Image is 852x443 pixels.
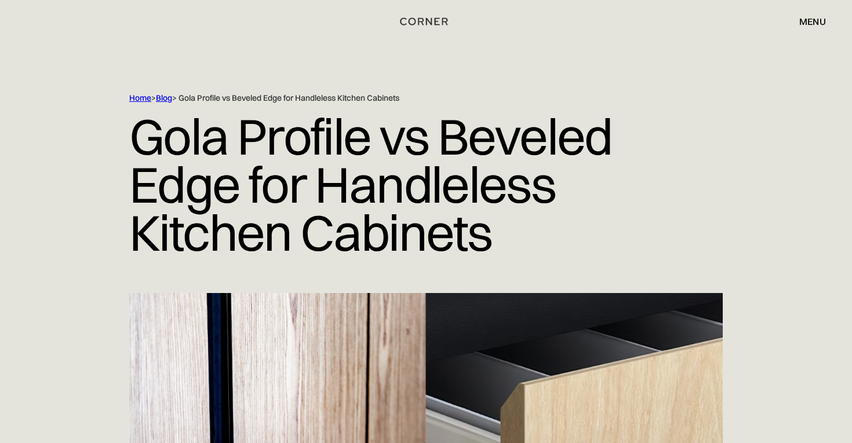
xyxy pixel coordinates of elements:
div: menu [788,12,826,31]
h1: Gola Profile vs Beveled Edge for Handleless Kitchen Cabinets [129,104,723,265]
div: menu [799,17,826,26]
a: Home [129,93,151,103]
a: Blog [156,93,172,103]
div: > > Gola Profile vs Beveled Edge for Handleless Kitchen Cabinets [129,93,674,104]
a: home [393,14,460,29]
